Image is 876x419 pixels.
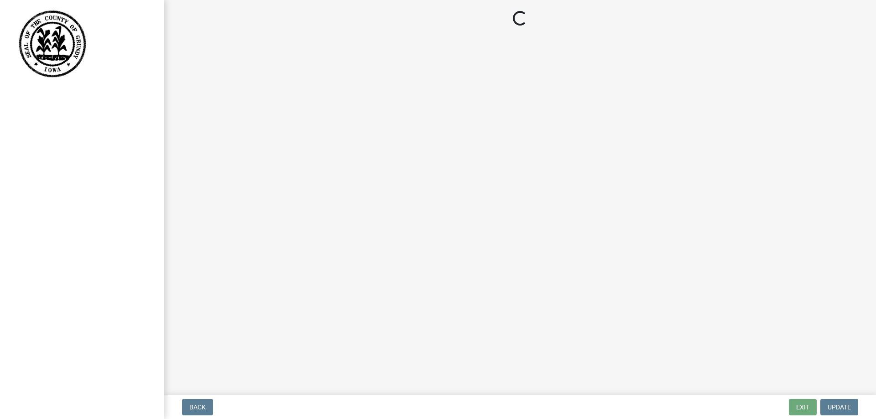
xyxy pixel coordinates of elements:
button: Back [182,399,213,415]
span: Back [189,403,206,411]
span: Update [828,403,851,411]
img: Grundy County, Iowa [18,10,87,78]
button: Update [820,399,858,415]
button: Exit [789,399,817,415]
